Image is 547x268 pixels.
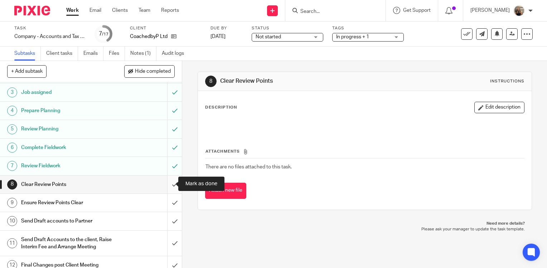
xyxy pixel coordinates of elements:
[21,197,114,208] h1: Ensure Review Points Clear
[7,198,17,208] div: 9
[7,143,17,153] div: 6
[205,183,246,199] button: Attach new file
[7,124,17,134] div: 5
[205,76,217,87] div: 8
[102,32,108,36] small: /17
[161,7,179,14] a: Reports
[21,161,114,171] h1: Review Fieldwork
[112,7,128,14] a: Clients
[21,87,114,98] h1: Job assigned
[220,77,380,85] h1: Clear Review Points
[7,238,17,248] div: 11
[205,221,525,226] p: Need more details?
[474,102,524,113] button: Edit description
[14,25,86,31] label: Task
[130,25,202,31] label: Client
[403,8,431,13] span: Get Support
[513,5,525,16] img: pic.png
[46,47,78,61] a: Client tasks
[205,226,525,232] p: Please ask your manager to update the task template.
[7,65,47,77] button: + Add subtask
[21,179,114,190] h1: Clear Review Points
[66,7,79,14] a: Work
[300,9,364,15] input: Search
[7,161,17,171] div: 7
[7,106,17,116] div: 4
[21,234,114,253] h1: Send Draft Accounts to the client, Raise Interim Fee and Arrange Meeting
[99,30,108,38] div: 7
[205,149,240,153] span: Attachments
[139,7,150,14] a: Team
[14,33,86,40] div: Company - Accounts and Tax Preparation
[83,47,103,61] a: Emails
[7,180,17,190] div: 8
[14,6,50,15] img: Pixie
[21,124,114,134] h1: Review Planning
[470,7,510,14] p: [PERSON_NAME]
[336,34,369,39] span: In progress + 1
[14,47,41,61] a: Subtasks
[130,47,156,61] a: Notes (1)
[332,25,404,31] label: Tags
[210,25,243,31] label: Due by
[490,78,524,84] div: Instructions
[21,142,114,153] h1: Complete Fieldwork
[21,216,114,226] h1: Send Draft accounts to Partner
[7,216,17,226] div: 10
[256,34,281,39] span: Not started
[109,47,125,61] a: Files
[210,34,226,39] span: [DATE]
[252,25,323,31] label: Status
[7,87,17,97] div: 3
[89,7,101,14] a: Email
[205,164,292,169] span: There are no files attached to this task.
[135,69,171,75] span: Hide completed
[130,33,168,40] p: CoachedbyP Ltd
[205,105,237,110] p: Description
[21,105,114,116] h1: Prepare Planning
[124,65,175,77] button: Hide completed
[162,47,189,61] a: Audit logs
